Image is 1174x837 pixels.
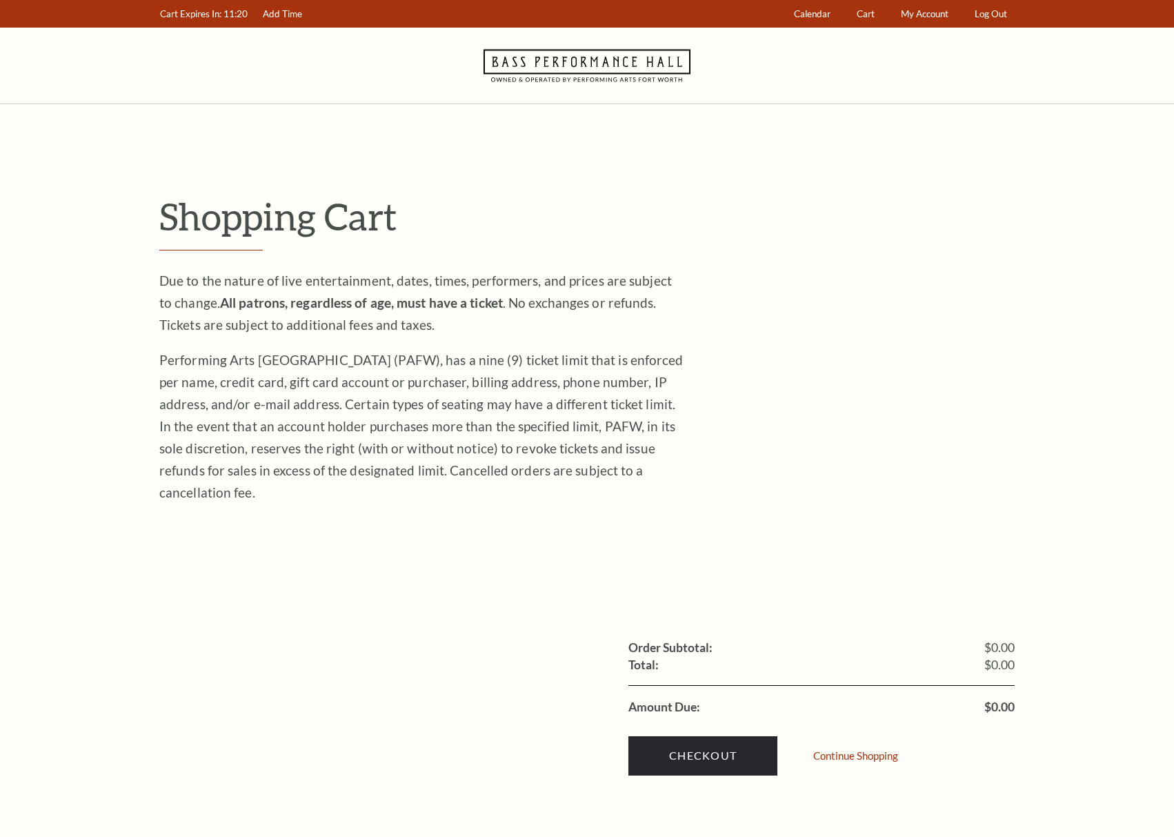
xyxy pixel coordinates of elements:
p: Shopping Cart [159,194,1015,239]
a: Continue Shopping [813,751,898,761]
a: My Account [895,1,955,28]
a: Cart [850,1,882,28]
span: My Account [901,8,948,19]
span: 11:20 [223,8,248,19]
strong: All patrons, regardless of age, must have a ticket [220,295,503,311]
span: $0.00 [984,642,1015,654]
span: Cart Expires In: [160,8,221,19]
label: Amount Due: [628,701,700,713]
label: Total: [628,659,659,671]
span: $0.00 [984,659,1015,671]
a: Log Out [968,1,1014,28]
span: Calendar [794,8,830,19]
a: Add Time [257,1,309,28]
span: Due to the nature of live entertainment, dates, times, performers, and prices are subject to chan... [159,273,672,333]
a: Checkout [628,736,777,775]
span: $0.00 [984,701,1015,713]
label: Order Subtotal: [628,642,713,654]
span: Cart [857,8,875,19]
a: Calendar [788,1,837,28]
p: Performing Arts [GEOGRAPHIC_DATA] (PAFW), has a nine (9) ticket limit that is enforced per name, ... [159,349,684,504]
